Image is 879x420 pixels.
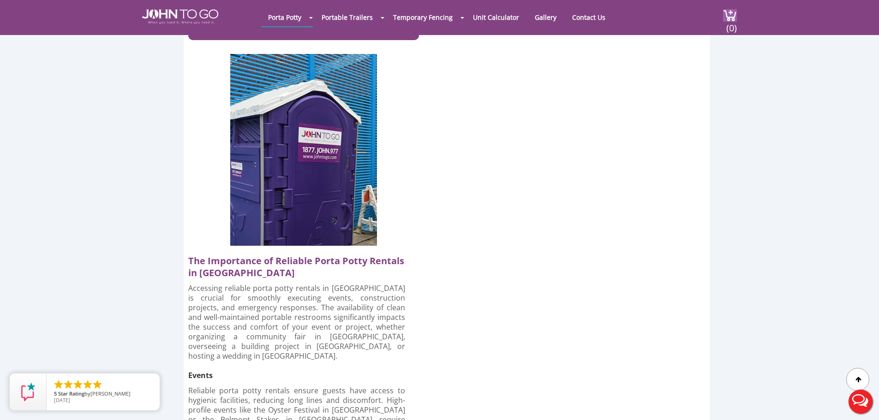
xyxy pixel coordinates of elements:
img: Review Rating [19,383,37,401]
li:  [82,379,93,390]
span: [PERSON_NAME] [90,390,131,397]
a: Unit Calculator [466,8,526,26]
span: 5 [54,390,57,397]
p: Accessing reliable porta potty rentals in [GEOGRAPHIC_DATA] is crucial for smoothly executing eve... [188,284,405,361]
li:  [92,379,103,390]
span: Star Rating [58,390,84,397]
a: Gallery [528,8,563,26]
li:  [53,379,64,390]
button: Live Chat [842,383,879,420]
li:  [63,379,74,390]
a: Temporary Fencing [386,8,460,26]
img: JOHN to go [142,9,218,24]
img: porta potty rental in Long Island [230,54,377,246]
span: (0) [726,14,737,34]
li:  [72,379,84,390]
span: by [54,391,152,397]
img: cart a [723,9,737,22]
span: [DATE] [54,396,70,403]
a: Porta Potty [261,8,308,26]
a: Portable Trailers [315,8,380,26]
a: Contact Us [565,8,612,26]
h2: The Importance of Reliable Porta Potty Rentals in [GEOGRAPHIC_DATA] [188,250,410,279]
h3: Events [188,366,398,381]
